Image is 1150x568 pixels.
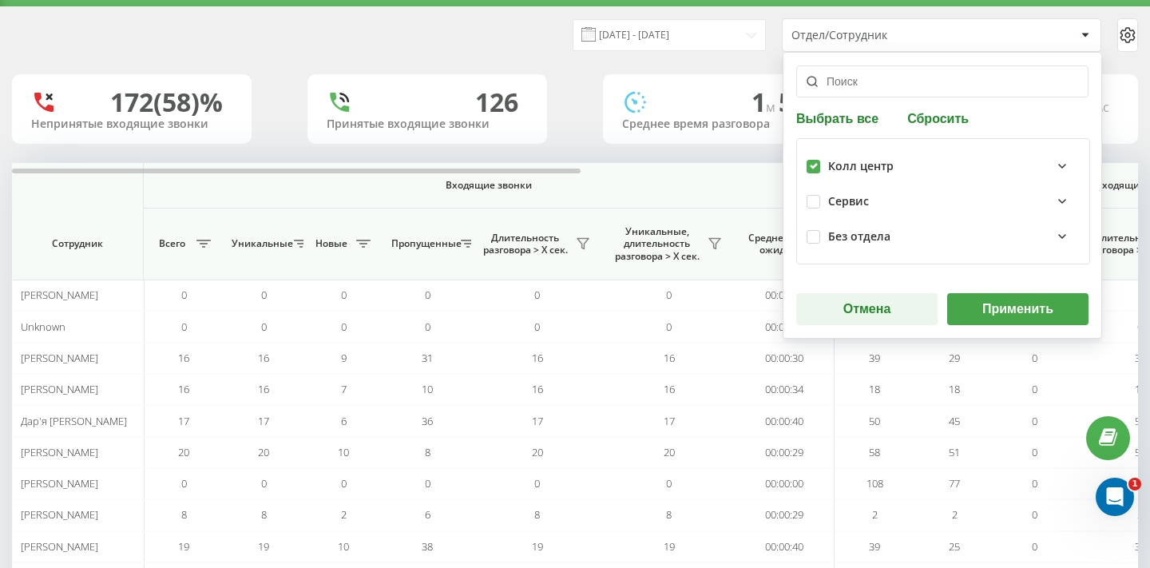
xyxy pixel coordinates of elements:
[341,507,347,522] span: 2
[872,507,878,522] span: 2
[258,445,269,459] span: 20
[258,351,269,365] span: 16
[735,374,835,405] td: 00:00:34
[261,507,267,522] span: 8
[1128,478,1141,491] span: 1
[735,343,835,374] td: 00:00:30
[666,320,672,334] span: 0
[1135,445,1146,459] span: 58
[1032,414,1037,428] span: 0
[869,351,880,365] span: 39
[21,539,98,554] span: [PERSON_NAME]
[1032,507,1037,522] span: 0
[666,476,672,491] span: 0
[735,311,835,342] td: 00:00:00
[735,468,835,499] td: 00:00:00
[181,288,187,302] span: 0
[21,445,98,459] span: [PERSON_NAME]
[341,414,347,428] span: 6
[178,351,189,365] span: 16
[341,351,347,365] span: 9
[952,507,958,522] span: 2
[1032,539,1037,554] span: 0
[534,507,540,522] span: 8
[949,476,960,491] span: 77
[261,288,267,302] span: 0
[532,539,543,554] span: 19
[185,179,792,192] span: Входящие звонки
[341,382,347,396] span: 7
[178,414,189,428] span: 17
[666,507,672,522] span: 8
[949,539,960,554] span: 25
[1135,382,1146,396] span: 18
[258,539,269,554] span: 19
[949,382,960,396] span: 18
[425,320,430,334] span: 0
[1135,539,1146,554] span: 39
[26,237,129,250] span: Сотрудник
[311,237,351,250] span: Новые
[902,110,974,125] button: Сбросить
[422,351,433,365] span: 31
[181,507,187,522] span: 8
[869,382,880,396] span: 18
[178,445,189,459] span: 20
[622,117,823,131] div: Среднее время разговора
[258,382,269,396] span: 16
[664,351,675,365] span: 16
[338,445,349,459] span: 10
[532,445,543,459] span: 20
[181,476,187,491] span: 0
[796,110,883,125] button: Выбрать все
[181,320,187,334] span: 0
[791,29,982,42] div: Отдел/Сотрудник
[21,288,98,302] span: [PERSON_NAME]
[735,531,835,562] td: 00:00:40
[21,351,98,365] span: [PERSON_NAME]
[425,507,430,522] span: 6
[425,445,430,459] span: 8
[422,414,433,428] span: 36
[1103,98,1109,116] span: c
[828,230,890,244] div: Без отдела
[31,117,232,131] div: Непринятые входящие звонки
[735,280,835,311] td: 00:00:00
[1032,382,1037,396] span: 0
[338,539,349,554] span: 10
[766,98,779,116] span: м
[828,160,894,173] div: Колл центр
[949,414,960,428] span: 45
[534,476,540,491] span: 0
[21,414,127,428] span: Дар'я [PERSON_NAME]
[735,405,835,436] td: 00:00:40
[534,288,540,302] span: 0
[1137,320,1143,334] span: 0
[747,232,822,256] span: Среднее время ожидания
[178,382,189,396] span: 16
[341,288,347,302] span: 0
[327,117,528,131] div: Принятые входящие звонки
[391,237,456,250] span: Пропущенные
[664,382,675,396] span: 16
[1032,445,1037,459] span: 0
[664,445,675,459] span: 20
[534,320,540,334] span: 0
[261,320,267,334] span: 0
[422,382,433,396] span: 10
[735,499,835,530] td: 00:00:29
[152,237,192,250] span: Всего
[532,351,543,365] span: 16
[796,293,938,325] button: Отмена
[110,87,223,117] div: 172 (58)%
[1096,478,1134,516] iframe: Intercom live chat
[232,237,289,250] span: Уникальные
[532,414,543,428] span: 17
[796,66,1089,97] input: Поиск
[475,87,518,117] div: 126
[532,382,543,396] span: 16
[258,414,269,428] span: 17
[21,382,98,396] span: [PERSON_NAME]
[21,476,98,491] span: [PERSON_NAME]
[261,476,267,491] span: 0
